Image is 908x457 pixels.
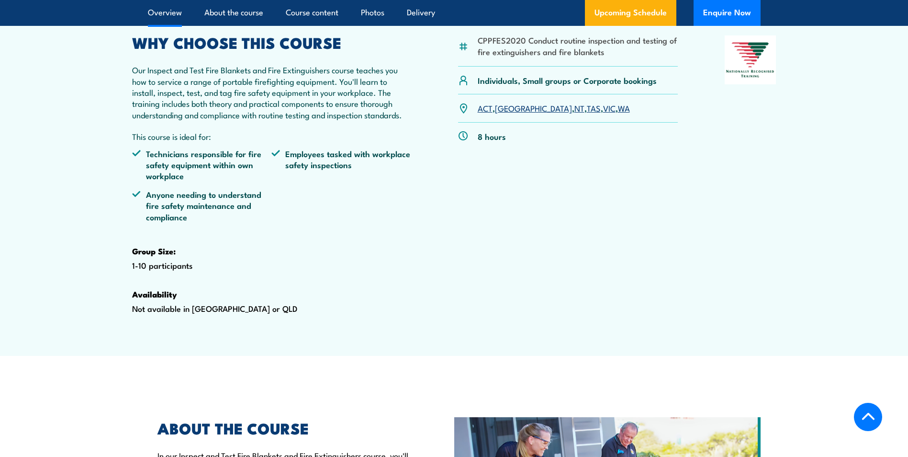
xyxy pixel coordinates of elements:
a: ACT [478,102,493,114]
a: [GEOGRAPHIC_DATA] [495,102,572,114]
p: , , , , , [478,103,630,114]
p: Individuals, Small groups or Corporate bookings [478,75,657,86]
li: Technicians responsible for fire safety equipment within own workplace [132,148,272,182]
img: Nationally Recognised Training logo. [725,35,776,84]
p: Our Inspect and Test Fire Blankets and Fire Extinguishers course teaches you how to service a ran... [132,64,412,120]
h2: WHY CHOOSE THIS COURSE [132,35,412,49]
strong: Group Size: [132,245,176,257]
a: VIC [603,102,616,114]
h2: ABOUT THE COURSE [157,421,410,434]
p: This course is ideal for: [132,131,412,142]
a: WA [618,102,630,114]
li: CPPFES2020 Conduct routine inspection and testing of fire extinguishers and fire blankets [478,34,678,57]
li: Employees tasked with workplace safety inspections [271,148,411,182]
p: 8 hours [478,131,506,142]
a: NT [574,102,584,114]
div: 1-10 participants Not available in [GEOGRAPHIC_DATA] or QLD [132,35,412,344]
li: Anyone needing to understand fire safety maintenance and compliance [132,189,272,222]
strong: Availability [132,288,177,300]
a: TAS [587,102,601,114]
